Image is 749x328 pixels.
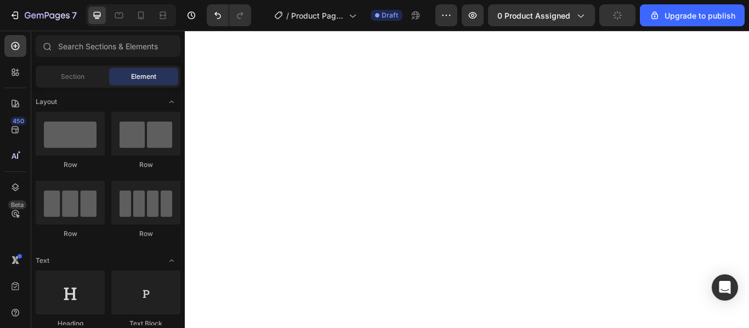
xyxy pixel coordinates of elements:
[36,229,105,239] div: Row
[36,160,105,170] div: Row
[488,4,595,26] button: 0 product assigned
[185,31,749,328] iframe: Design area
[111,229,180,239] div: Row
[10,117,26,125] div: 450
[36,97,57,107] span: Layout
[163,252,180,269] span: Toggle open
[111,160,180,170] div: Row
[286,10,289,21] span: /
[131,72,156,82] span: Element
[163,93,180,111] span: Toggle open
[497,10,570,21] span: 0 product assigned
[207,4,251,26] div: Undo/Redo
[36,35,180,57] input: Search Sections & Elements
[649,10,735,21] div: Upgrade to publish
[382,10,398,20] span: Draft
[4,4,82,26] button: 7
[36,256,49,266] span: Text
[640,4,745,26] button: Upgrade to publish
[291,10,344,21] span: Product Page - [DATE] 22:50:06
[8,200,26,209] div: Beta
[61,72,84,82] span: Section
[712,274,738,301] div: Open Intercom Messenger
[72,9,77,22] p: 7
